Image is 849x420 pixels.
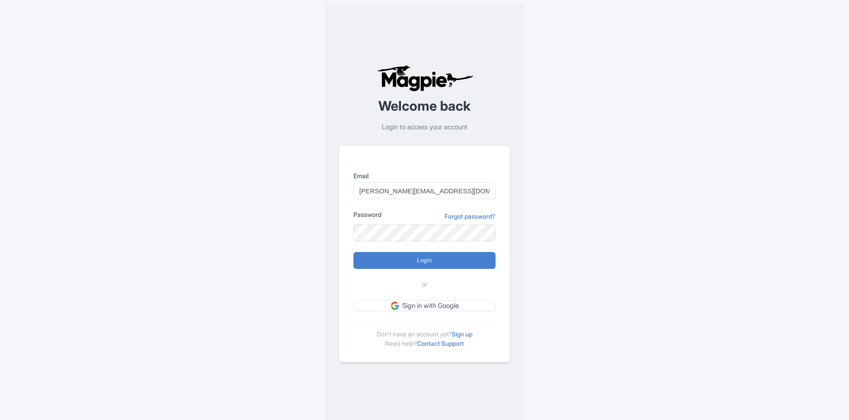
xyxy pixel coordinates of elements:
img: google.svg [391,302,399,310]
a: Contact Support [417,340,464,347]
input: Login [353,252,496,269]
a: Forgot password? [444,212,496,221]
img: logo-ab69f6fb50320c5b225c76a69d11143b.png [375,65,475,92]
label: Password [353,210,381,219]
p: Login to access your account [339,122,510,132]
input: you@example.com [353,182,496,199]
div: Don't have an account yet? Need help? [353,322,496,348]
a: Sign in with Google [353,300,496,312]
h2: Welcome back [339,99,510,113]
label: Email [353,171,496,180]
a: Sign up [452,330,472,338]
span: or [422,280,428,290]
